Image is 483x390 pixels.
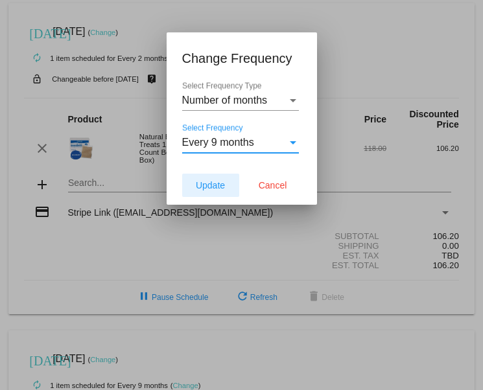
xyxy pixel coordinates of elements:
[182,137,299,148] mat-select: Select Frequency
[196,180,225,190] span: Update
[182,95,299,106] mat-select: Select Frequency Type
[182,48,301,69] h1: Change Frequency
[259,180,287,190] span: Cancel
[182,137,254,148] span: Every 9 months
[182,174,239,197] button: Update
[244,174,301,197] button: Cancel
[182,95,268,106] span: Number of months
